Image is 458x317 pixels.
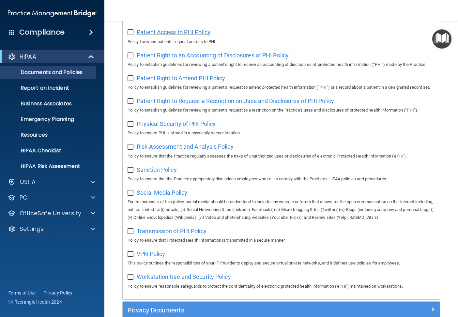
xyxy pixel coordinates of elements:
[8,178,95,186] a: OSHA
[19,28,65,37] h4: Compliance
[137,29,210,36] span: Patient Access to PHI Policy
[128,129,435,137] p: Policy to ensure PHI is stored in a physically secure location.
[8,209,95,217] a: OfficeSafe University
[137,273,231,280] span: Workstation Use and Security Policy
[8,53,95,61] a: HIPAA
[345,271,450,297] iframe: Drift Widget Chat Controller
[4,147,93,154] p: HIPAA Checklist
[128,259,435,267] p: This policy outlines the responsibilities of your IT Provider to deploy and secure virtual privat...
[20,53,36,61] p: HIPAA
[137,98,334,104] span: Patient Right to Request a Restriction on Uses and Disclosures of PHI Policy
[128,61,435,68] p: Policy to establish guidelines for reviewing a patient’s right to receive an accounting of disclo...
[137,250,165,257] span: VPN Policy
[43,290,73,296] a: Privacy Policy
[4,163,93,170] p: HIPAA Risk Assessment
[137,52,289,59] span: Patient Right to an Accounting of Disclosures of PHI Policy
[137,143,234,150] span: Risk Assessment and Analysis Policy
[128,83,435,91] p: Policy to establish guidelines for reviewing a patient’s request to amend protected health inform...
[128,236,435,244] p: Policy to ensure that Protected Health Information is transmitted in a secure manner.
[4,85,93,91] p: Report an Incident
[137,75,225,82] span: Patient Right to Amend PHI Policy
[128,175,435,183] p: Policy to ensure that the Practice appropriately disciplines employees who fail to comply with th...
[20,194,29,202] p: PCI
[8,7,97,20] img: PMB logo
[137,189,187,196] span: Social Media Policy
[137,228,206,234] span: Transmission of PHI Policy
[4,100,93,107] p: Business Associates
[8,299,62,305] span: Ⓒ Rectangle Health 2024
[20,178,36,186] p: OSHA
[8,290,36,296] a: Terms of Use
[20,209,81,217] p: OfficeSafe University
[128,307,356,314] h5: Privacy Documents
[137,166,177,173] span: Sanction Policy
[4,69,93,76] p: Documents and Policies
[20,225,44,233] p: Settings
[432,29,451,49] button: Open Resource Center
[128,38,435,46] p: Policy for when patients request access to PHI.
[8,194,95,202] a: PCI
[128,198,435,221] p: For the purposes of this policy, social media should be understood to include any website or foru...
[128,152,435,160] p: Policy to ensure that the Practice regularly assesses the risks of unauthorized uses or disclosur...
[128,305,435,315] a: Privacy Documents
[4,116,93,123] p: Emergency Planning
[128,106,435,114] p: Policy to establish guidelines for reviewing a patient’s request to a restriction on the Practice...
[4,132,93,138] p: Resources
[8,225,95,233] a: Settings
[128,282,435,290] p: Policy to ensure reasonable safeguards to protect the confidentiality of electronic protected hea...
[137,120,216,127] span: Physical Security of PHI Policy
